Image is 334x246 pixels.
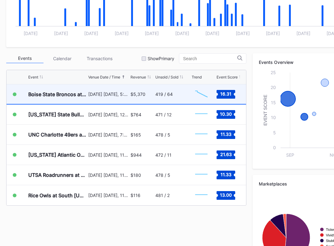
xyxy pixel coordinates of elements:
div: UTSA Roadrunners at South [US_STATE] Bulls Football [28,172,87,178]
div: Event [28,75,38,79]
div: [DATE] [DATE], 7:00PM [88,132,129,137]
div: Transactions [81,54,118,63]
div: UNC Charlotte 49ers at South [US_STATE] Bulls Football [28,132,87,138]
div: $5,370 [130,92,145,97]
text: [DATE] [54,31,68,36]
div: [US_STATE] Atlantic Owls at South [US_STATE] Bulls Football [28,152,87,158]
text: 15 [271,100,276,105]
div: [DATE] [DATE], 11:59PM [88,193,129,198]
text: 11.33 [221,172,231,177]
div: [DATE] [DATE], 5:30PM [88,92,129,97]
div: Boise State Broncos at South [US_STATE] Bulls Football [28,91,87,97]
div: [DATE] [DATE], 11:59PM [88,172,129,178]
text: 20 [271,85,276,90]
div: 471 / 12 [155,112,172,117]
div: Events [6,54,43,63]
div: 472 / 11 [155,152,172,158]
div: [US_STATE] State Bulldogs at South [US_STATE] Bulls Football [28,111,87,118]
div: Unsold / Sold [155,75,178,79]
div: Trend [192,75,202,79]
div: 481 / 2 [155,193,170,198]
text: 5 [273,130,276,135]
svg: Chart​title [192,107,211,122]
div: [DATE] [DATE], 11:59PM [88,152,129,158]
div: [DATE] [DATE], 12:00PM [88,112,129,117]
svg: Chart​title [192,87,211,102]
text: [DATE] [175,31,189,36]
div: Calendar [43,54,81,63]
text: 13.00 [220,192,232,197]
text: 16.31 [220,91,231,96]
div: 478 / 5 [155,132,170,137]
div: Venue Date / Time [88,75,120,79]
div: $116 [130,193,140,198]
svg: Chart​title [192,188,211,203]
text: 0 [273,145,276,150]
text: [DATE] [24,31,38,36]
text: Event Score [263,95,268,126]
text: 25 [271,70,276,75]
div: $944 [130,152,142,158]
svg: Chart​title [192,147,211,163]
text: [DATE] [115,31,129,36]
text: 10.30 [220,111,232,117]
text: [DATE] [296,31,310,36]
div: $180 [130,172,141,178]
text: [DATE] [145,31,159,36]
text: [DATE] [236,31,250,36]
div: $764 [130,112,141,117]
text: [DATE] [266,31,280,36]
text: [DATE] [205,31,219,36]
text: 21.63 [220,152,232,157]
div: $165 [130,132,141,137]
input: Search [183,56,237,61]
div: Event Score [217,75,238,79]
text: 10 [271,115,276,120]
div: 478 / 5 [155,172,170,178]
div: 419 / 64 [155,92,173,97]
svg: Chart​title [192,167,211,183]
text: 11.33 [221,132,231,137]
div: Revenue [130,75,146,79]
div: Show Primary [148,56,174,61]
div: Rice Owls at South [US_STATE] Bulls Football [28,192,87,199]
text: [DATE] [84,31,98,36]
svg: Chart​title [192,127,211,142]
text: Sep [286,152,294,158]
